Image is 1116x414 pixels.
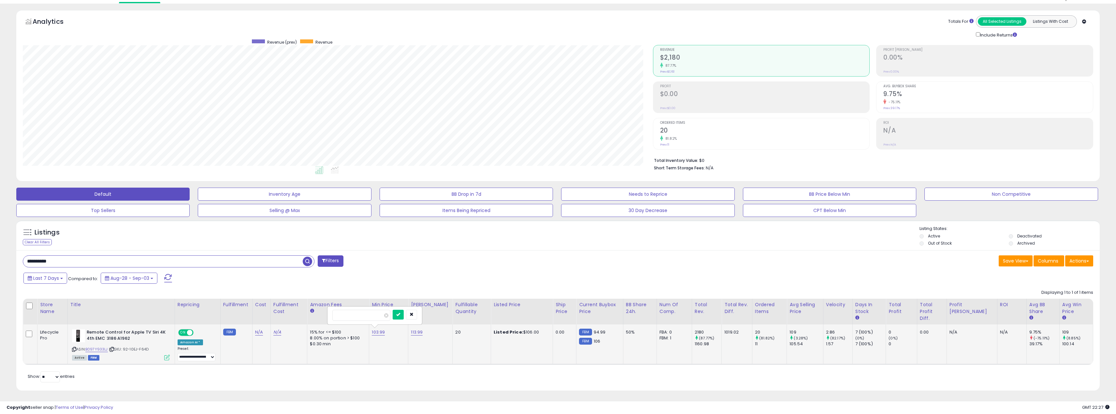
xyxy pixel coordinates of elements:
[855,335,864,341] small: (0%)
[556,301,573,315] div: Ship Price
[223,329,236,335] small: FBM
[706,165,714,171] span: N/A
[920,226,1100,232] p: Listing States:
[7,405,113,411] div: seller snap | |
[659,335,687,341] div: FBM: 1
[273,301,305,315] div: Fulfillment Cost
[794,335,808,341] small: (3.28%)
[724,329,747,335] div: 1019.02
[1017,240,1035,246] label: Archived
[790,301,820,315] div: Avg Selling Price
[883,85,1093,88] span: Avg. Buybox Share
[84,404,113,410] a: Privacy Policy
[85,347,108,352] a: B097Y933LJ
[16,188,190,201] button: Default
[883,143,896,147] small: Prev: N/A
[695,329,721,335] div: 2180
[40,301,65,315] div: Store Name
[883,106,900,110] small: Prev: 39.17%
[660,106,675,110] small: Prev: $0.00
[978,17,1026,26] button: All Selected Listings
[23,273,67,284] button: Last 7 Days
[178,301,218,308] div: Repricing
[790,341,823,347] div: 105.54
[310,308,314,314] small: Amazon Fees.
[255,329,263,335] a: N/A
[660,54,870,63] h2: $2,180
[1034,335,1050,341] small: (-75.11%)
[1065,255,1093,266] button: Actions
[883,48,1093,52] span: Profit [PERSON_NAME]
[659,329,687,335] div: FBA: 0
[855,341,886,347] div: 7 (100%)
[826,301,850,308] div: Velocity
[1041,290,1093,296] div: Displaying 1 to 1 of 1 items
[101,273,157,284] button: Aug-28 - Sep-03
[23,239,52,245] div: Clear All Filters
[949,301,994,315] div: Profit [PERSON_NAME]
[198,204,371,217] button: Selling @ Max
[949,329,992,335] div: N/A
[855,329,886,335] div: 7 (100%)
[1029,301,1057,315] div: Avg BB Share
[88,355,100,361] span: FBM
[883,121,1093,125] span: ROI
[660,90,870,99] h2: $0.00
[28,373,75,379] span: Show: entries
[372,301,405,308] div: Min Price
[579,301,620,315] div: Current Buybox Price
[1062,301,1090,315] div: Avg Win Price
[1062,315,1066,321] small: Avg Win Price.
[178,347,215,361] div: Preset:
[1017,233,1042,239] label: Deactivated
[68,276,98,282] span: Compared to:
[883,70,899,74] small: Prev: 0.00%
[1029,315,1033,321] small: Avg BB Share.
[255,301,268,308] div: Cost
[920,301,944,322] div: Total Profit Diff.
[660,127,870,136] h2: 20
[33,275,59,281] span: Last 7 Days
[109,347,149,352] span: | SKU: 92-10EJ-F64D
[695,301,719,315] div: Total Rev.
[1000,301,1024,308] div: ROI
[7,404,30,410] strong: Copyright
[198,188,371,201] button: Inventory Age
[594,329,606,335] span: 94.99
[920,329,942,335] div: 0.00
[1029,341,1059,347] div: 39.17%
[411,329,423,335] a: 113.99
[886,100,901,105] small: -75.11%
[883,90,1093,99] h2: 9.75%
[1034,255,1064,266] button: Columns
[594,338,600,344] span: 106
[110,275,149,281] span: Aug-28 - Sep-03
[310,335,364,341] div: 8.00% on portion > $100
[33,17,76,28] h5: Analytics
[72,329,85,342] img: 21Jb3kGYoLL._SL40_.jpg
[178,339,203,345] div: Amazon AI *
[87,329,166,343] b: Remote Control for Apple TV Siri 4K 4th EMC 3186 A1962
[267,39,297,45] span: Revenue (prev)
[455,301,488,315] div: Fulfillable Quantity
[889,335,898,341] small: (0%)
[626,329,652,335] div: 50%
[310,329,364,335] div: 15% for <= $100
[971,31,1025,38] div: Include Returns
[72,355,87,361] span: All listings currently available for purchase on Amazon
[889,301,914,315] div: Total Profit
[889,329,917,335] div: 0
[561,188,734,201] button: Needs to Reprice
[883,127,1093,136] h2: N/A
[743,204,916,217] button: CPT Below Min
[380,204,553,217] button: Items Being Repriced
[372,329,385,335] a: 103.99
[179,330,187,335] span: ON
[1062,329,1093,335] div: 109
[699,335,714,341] small: (87.77%)
[948,19,974,25] div: Totals For
[494,329,548,335] div: $106.00
[455,329,486,335] div: 20
[1038,258,1058,264] span: Columns
[724,301,749,315] div: Total Rev. Diff.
